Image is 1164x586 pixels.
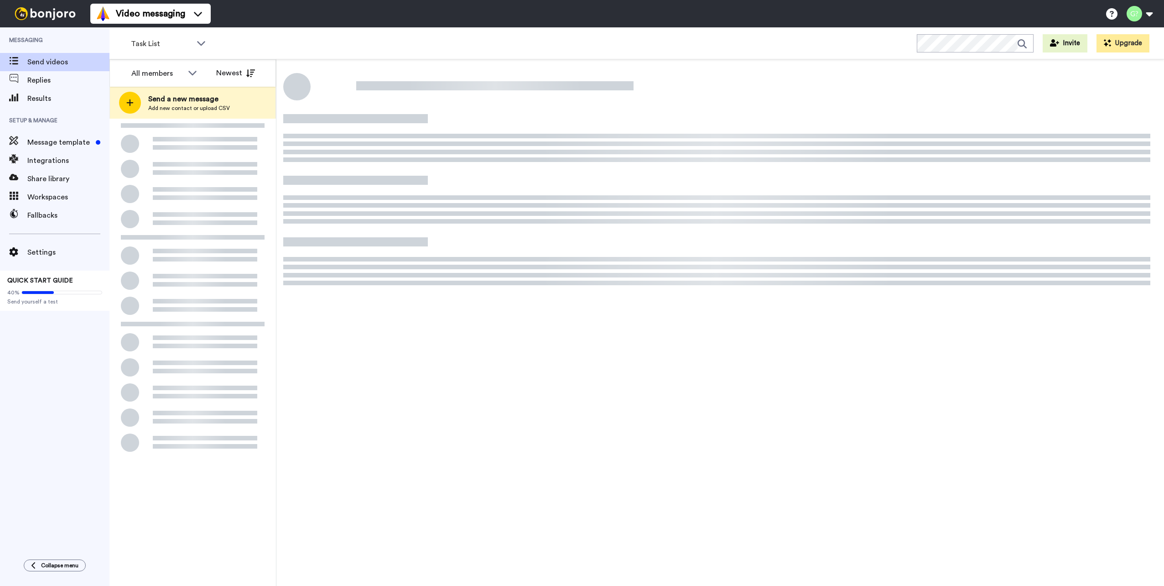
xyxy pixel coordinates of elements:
span: Task List [131,38,192,49]
button: Newest [209,64,262,82]
span: Send yourself a test [7,298,102,305]
span: Share library [27,173,109,184]
span: Send a new message [148,94,230,105]
span: Send videos [27,57,109,68]
img: vm-color.svg [96,6,110,21]
span: Replies [27,75,109,86]
span: 40% [7,289,20,296]
span: Message template [27,137,92,148]
button: Invite [1043,34,1087,52]
img: bj-logo-header-white.svg [11,7,79,20]
span: Integrations [27,155,109,166]
span: Results [27,93,109,104]
div: All members [131,68,183,79]
span: Fallbacks [27,210,109,221]
button: Upgrade [1096,34,1149,52]
span: Add new contact or upload CSV [148,105,230,112]
span: Collapse menu [41,562,78,569]
span: Video messaging [116,7,185,20]
span: QUICK START GUIDE [7,277,73,284]
button: Collapse menu [24,560,86,571]
span: Workspaces [27,192,109,203]
span: Settings [27,247,109,258]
